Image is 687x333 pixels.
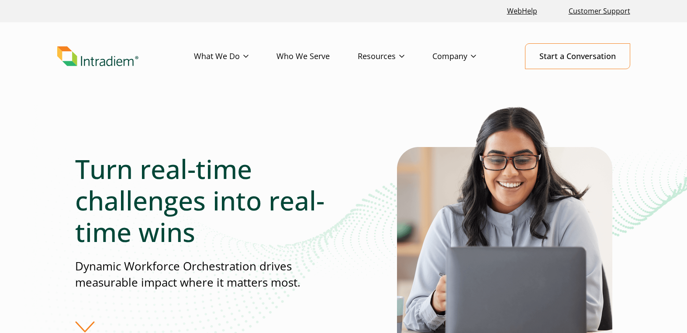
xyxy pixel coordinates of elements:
a: What We Do [194,44,276,69]
a: Who We Serve [276,44,358,69]
h1: Turn real-time challenges into real-time wins [75,153,343,248]
a: Start a Conversation [525,43,630,69]
p: Dynamic Workforce Orchestration drives measurable impact where it matters most. [75,258,343,291]
a: Customer Support [565,2,634,21]
a: Resources [358,44,432,69]
a: Link opens in a new window [504,2,541,21]
a: Company [432,44,504,69]
img: Intradiem [57,46,138,67]
a: Link to homepage of Intradiem [57,46,194,67]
